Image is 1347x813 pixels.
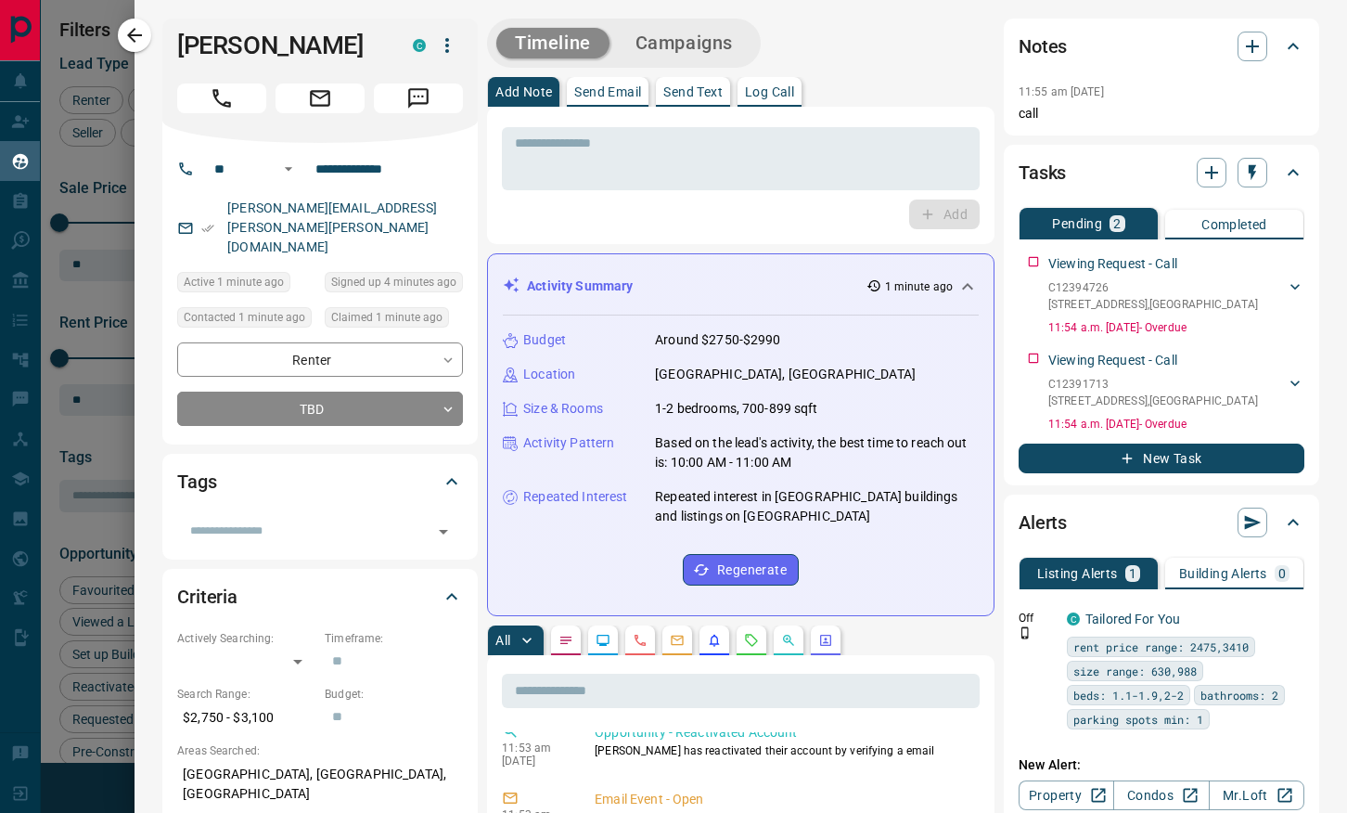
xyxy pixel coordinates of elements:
[523,433,614,453] p: Activity Pattern
[496,28,609,58] button: Timeline
[495,85,552,98] p: Add Note
[1048,351,1177,370] p: Viewing Request - Call
[744,633,759,648] svg: Requests
[331,273,456,291] span: Signed up 4 minutes ago
[325,272,463,298] div: Tue Sep 16 2025
[1019,626,1032,639] svg: Push Notification Only
[1278,567,1286,580] p: 0
[177,703,315,733] p: $2,750 - $3,100
[177,272,315,298] div: Tue Sep 16 2025
[1019,781,1114,810] a: Property
[655,365,916,384] p: [GEOGRAPHIC_DATA], [GEOGRAPHIC_DATA]
[1019,755,1304,775] p: New Alert:
[177,392,463,426] div: TBD
[1048,296,1258,313] p: [STREET_ADDRESS] , [GEOGRAPHIC_DATA]
[413,39,426,52] div: condos.ca
[527,277,633,296] p: Activity Summary
[655,487,979,526] p: Repeated interest in [GEOGRAPHIC_DATA] buildings and listings on [GEOGRAPHIC_DATA]
[558,633,573,648] svg: Notes
[177,630,315,647] p: Actively Searching:
[595,742,972,759] p: [PERSON_NAME] has reactivated their account by verifying a email
[1048,372,1304,413] div: C12391713[STREET_ADDRESS],[GEOGRAPHIC_DATA]
[1201,218,1267,231] p: Completed
[617,28,751,58] button: Campaigns
[503,269,979,303] div: Activity Summary1 minute ago
[177,31,385,60] h1: [PERSON_NAME]
[1019,104,1304,123] p: call
[1019,150,1304,195] div: Tasks
[201,222,214,235] svg: Email Verified
[574,85,641,98] p: Send Email
[1019,24,1304,69] div: Notes
[325,686,463,703] p: Budget:
[1179,567,1267,580] p: Building Alerts
[1073,638,1249,656] span: rent price range: 2475,3410
[1113,217,1121,230] p: 2
[1200,686,1278,704] span: bathrooms: 2
[781,633,796,648] svg: Opportunities
[595,723,972,742] p: Opportunity - Reactivated Account
[1019,158,1066,187] h2: Tasks
[325,307,463,333] div: Tue Sep 16 2025
[495,634,510,647] p: All
[277,158,300,180] button: Open
[523,399,603,419] p: Size & Rooms
[1019,444,1304,473] button: New Task
[655,433,979,472] p: Based on the lead's activity, the best time to reach out is: 10:00 AM - 11:00 AM
[502,742,567,755] p: 11:53 am
[1019,32,1067,61] h2: Notes
[177,307,315,333] div: Tue Sep 16 2025
[670,633,685,648] svg: Emails
[745,85,794,98] p: Log Call
[184,273,284,291] span: Active 1 minute ago
[502,755,567,768] p: [DATE]
[1048,416,1304,432] p: 11:54 a.m. [DATE] - Overdue
[374,84,463,113] span: Message
[655,399,817,419] p: 1-2 bedrooms, 700-899 sqft
[1052,217,1102,230] p: Pending
[1037,567,1118,580] p: Listing Alerts
[177,459,463,504] div: Tags
[177,686,315,703] p: Search Range:
[1067,613,1080,626] div: condos.ca
[177,759,463,809] p: [GEOGRAPHIC_DATA], [GEOGRAPHIC_DATA], [GEOGRAPHIC_DATA]
[523,487,627,507] p: Repeated Interest
[885,278,953,295] p: 1 minute ago
[523,365,575,384] p: Location
[1209,781,1304,810] a: Mr.Loft
[227,200,437,254] a: [PERSON_NAME][EMAIL_ADDRESS][PERSON_NAME][PERSON_NAME][DOMAIN_NAME]
[177,742,463,759] p: Areas Searched:
[633,633,648,648] svg: Calls
[596,633,610,648] svg: Lead Browsing Activity
[523,330,566,350] p: Budget
[1048,319,1304,336] p: 11:54 a.m. [DATE] - Overdue
[177,467,216,497] h2: Tags
[325,630,463,647] p: Timeframe:
[276,84,365,113] span: Email
[177,582,237,612] h2: Criteria
[1019,500,1304,545] div: Alerts
[184,308,305,327] span: Contacted 1 minute ago
[177,342,463,377] div: Renter
[177,84,266,113] span: Call
[177,574,463,619] div: Criteria
[1073,710,1203,729] span: parking spots min: 1
[707,633,722,648] svg: Listing Alerts
[1073,662,1197,680] span: size range: 630,988
[663,85,723,98] p: Send Text
[1019,85,1104,98] p: 11:55 am [DATE]
[430,519,456,545] button: Open
[1113,781,1209,810] a: Condos
[1085,612,1180,626] a: Tailored For You
[1048,393,1258,409] p: [STREET_ADDRESS] , [GEOGRAPHIC_DATA]
[331,308,443,327] span: Claimed 1 minute ago
[1048,276,1304,316] div: C12394726[STREET_ADDRESS],[GEOGRAPHIC_DATA]
[818,633,833,648] svg: Agent Actions
[1129,567,1136,580] p: 1
[1048,279,1258,296] p: C12394726
[1048,376,1258,393] p: C12391713
[1048,254,1177,274] p: Viewing Request - Call
[655,330,780,350] p: Around $2750-$2990
[595,790,972,809] p: Email Event - Open
[1019,508,1067,537] h2: Alerts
